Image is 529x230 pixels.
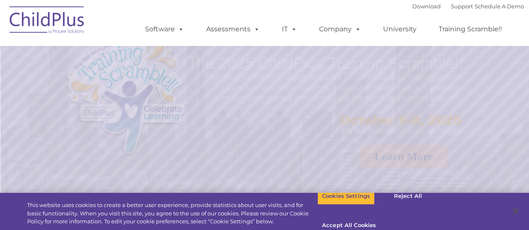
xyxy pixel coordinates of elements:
[451,3,473,10] a: Support
[311,21,369,38] a: Company
[506,202,525,220] button: Close
[430,21,510,38] a: Training Scramble!!
[137,21,192,38] a: Software
[273,21,305,38] a: IT
[412,3,524,10] font: |
[375,21,425,38] a: University
[317,187,375,205] button: Cookies Settings
[382,187,434,205] button: Reject All
[475,3,524,10] a: Schedule A Demo
[359,145,449,168] a: Learn More
[412,3,441,10] a: Download
[198,21,268,38] a: Assessments
[27,201,317,226] div: This website uses cookies to create a better user experience, provide statistics about user visit...
[5,0,89,42] img: ChildPlus by Procare Solutions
